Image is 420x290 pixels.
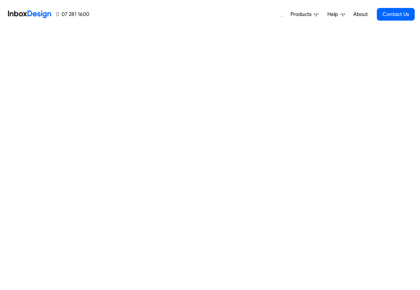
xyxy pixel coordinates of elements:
a: Products [288,8,321,21]
a: Help [325,8,348,21]
span: Products [291,10,314,18]
a: 07 281 1600 [56,10,89,18]
a: Contact Us [377,8,415,21]
a: About [351,8,370,21]
span: Help [327,10,341,18]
